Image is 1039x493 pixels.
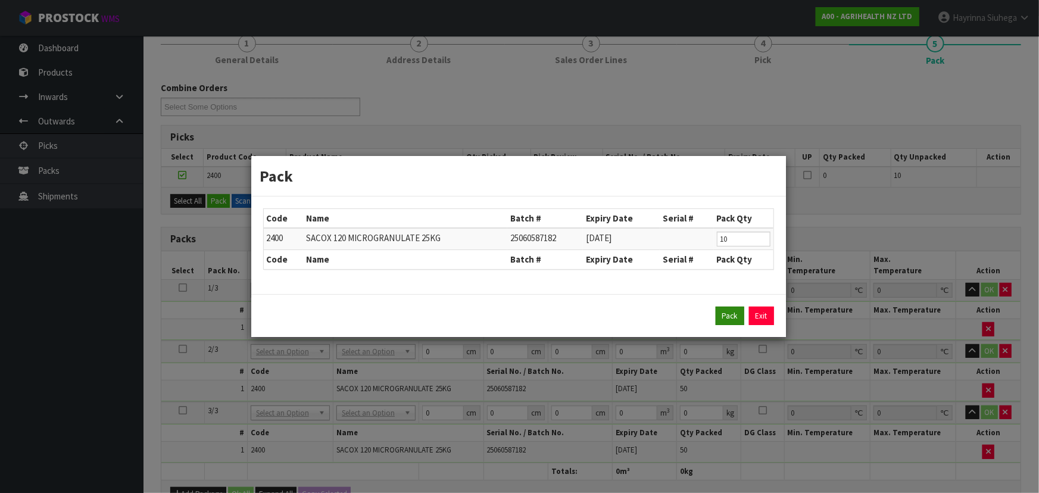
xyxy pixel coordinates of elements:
[716,307,744,326] button: Pack
[583,250,660,269] th: Expiry Date
[586,232,611,244] span: [DATE]
[303,250,507,269] th: Name
[303,209,507,228] th: Name
[583,209,660,228] th: Expiry Date
[306,232,441,244] span: SACOX 120 MICROGRANULATE 25KG
[507,209,582,228] th: Batch #
[267,232,283,244] span: 2400
[507,250,582,269] th: Batch #
[714,209,773,228] th: Pack Qty
[660,250,713,269] th: Serial #
[264,250,304,269] th: Code
[510,232,556,244] span: 25060587182
[260,165,777,187] h3: Pack
[660,209,713,228] th: Serial #
[749,307,774,326] a: Exit
[714,250,773,269] th: Pack Qty
[264,209,304,228] th: Code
